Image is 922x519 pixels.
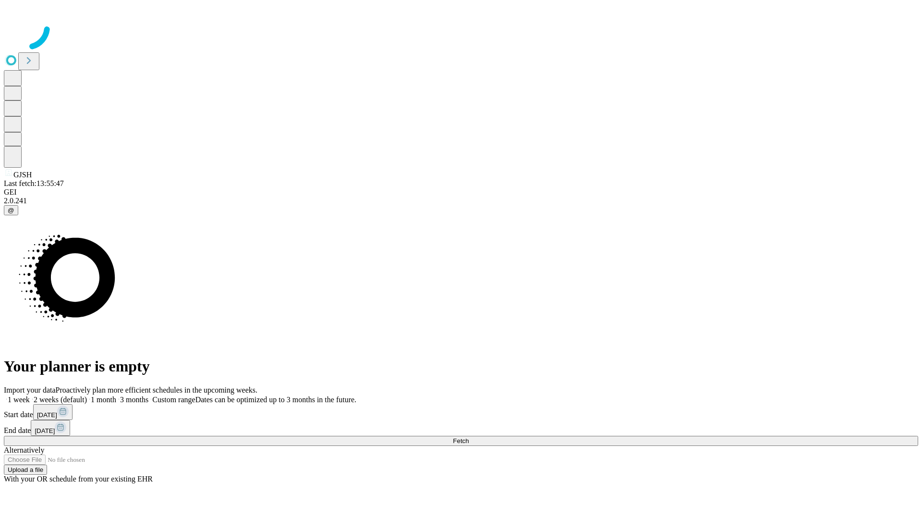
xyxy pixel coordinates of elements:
[34,395,87,404] span: 2 weeks (default)
[31,420,70,436] button: [DATE]
[37,411,57,419] span: [DATE]
[56,386,257,394] span: Proactively plan more efficient schedules in the upcoming weeks.
[4,188,918,197] div: GEI
[152,395,195,404] span: Custom range
[4,465,47,475] button: Upload a file
[4,386,56,394] span: Import your data
[4,420,918,436] div: End date
[4,179,64,187] span: Last fetch: 13:55:47
[4,446,44,454] span: Alternatively
[13,171,32,179] span: GJSH
[453,437,469,445] span: Fetch
[91,395,116,404] span: 1 month
[4,436,918,446] button: Fetch
[4,205,18,215] button: @
[4,404,918,420] div: Start date
[4,475,153,483] span: With your OR schedule from your existing EHR
[33,404,73,420] button: [DATE]
[8,395,30,404] span: 1 week
[4,358,918,375] h1: Your planner is empty
[8,207,14,214] span: @
[4,197,918,205] div: 2.0.241
[195,395,356,404] span: Dates can be optimized up to 3 months in the future.
[35,427,55,434] span: [DATE]
[120,395,148,404] span: 3 months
